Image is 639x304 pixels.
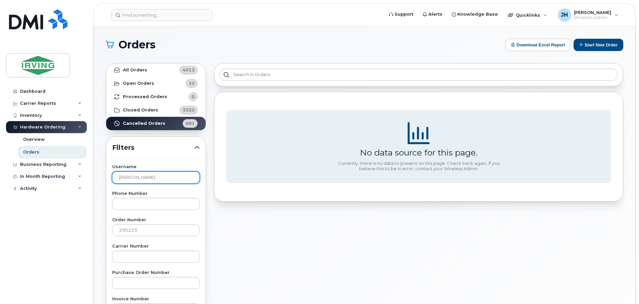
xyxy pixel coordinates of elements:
span: 0 [192,93,195,100]
label: Purchase Order Number [112,271,200,275]
strong: Closed Orders [123,107,158,113]
span: Orders [119,40,156,50]
input: Search in orders [220,69,618,81]
strong: Cancelled Orders [123,121,165,126]
div: No data source for this page. [360,147,477,158]
a: All Orders4013 [106,63,206,77]
span: Filters [112,143,194,153]
label: Phone Number [112,192,200,196]
strong: Open Orders [123,81,154,86]
div: Currently, there is no data to present on this page. Check back again. If you believe this to be ... [335,161,502,171]
span: 4013 [183,67,195,73]
button: Download Excel Report [505,39,571,51]
strong: All Orders [123,67,147,73]
a: Processed Orders0 [106,90,206,103]
a: Cancelled Orders681 [106,117,206,130]
label: Username [112,165,200,169]
span: 12 [189,80,195,86]
button: Start New Order [574,39,623,51]
a: Open Orders12 [106,77,206,90]
span: 681 [186,120,195,126]
label: Carrier Number [112,244,200,249]
span: 3320 [183,107,195,113]
label: Invoice Number [112,297,200,301]
label: Order Number [112,218,200,222]
strong: Processed Orders [123,94,167,99]
a: Closed Orders3320 [106,103,206,117]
